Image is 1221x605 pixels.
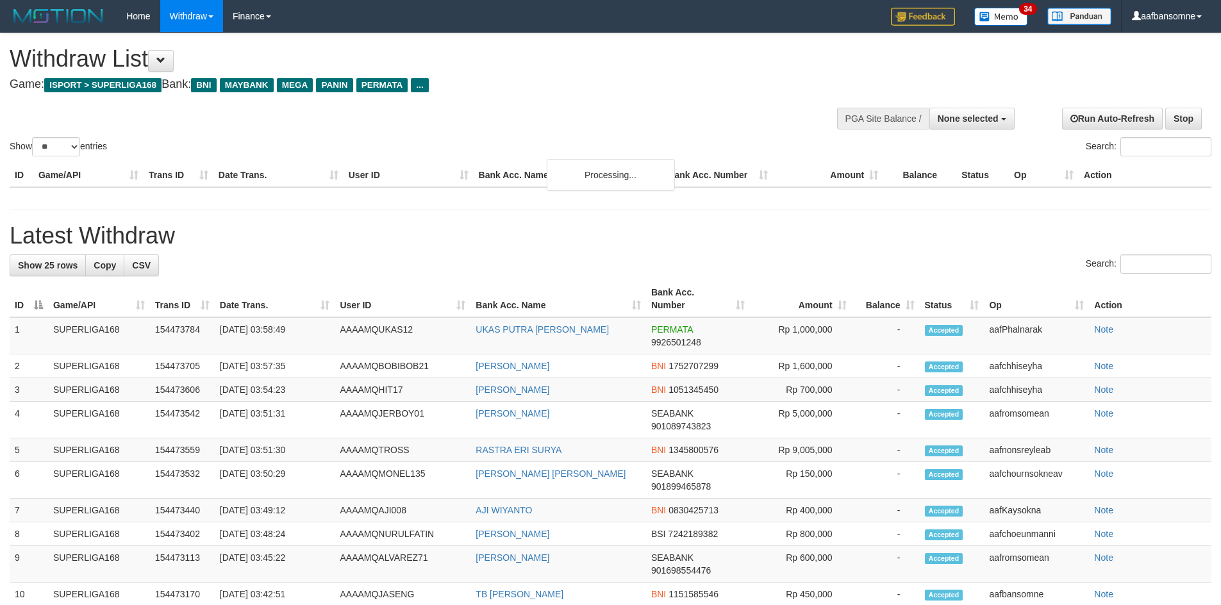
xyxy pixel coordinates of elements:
span: Accepted [925,469,963,480]
td: SUPERLIGA168 [48,354,150,378]
img: Feedback.jpg [891,8,955,26]
td: aafchoeunmanni [984,522,1089,546]
td: [DATE] 03:58:49 [215,317,335,354]
span: SEABANK [651,552,694,563]
td: SUPERLIGA168 [48,402,150,438]
th: Bank Acc. Name: activate to sort column ascending [470,281,646,317]
span: Copy 9926501248 to clipboard [651,337,701,347]
span: Accepted [925,409,963,420]
img: Button%20Memo.svg [974,8,1028,26]
span: MEGA [277,78,313,92]
span: Copy 1752707299 to clipboard [669,361,718,371]
td: [DATE] 03:50:29 [215,462,335,499]
span: Accepted [925,590,963,601]
a: Note [1094,408,1113,419]
button: None selected [929,108,1015,129]
td: SUPERLIGA168 [48,317,150,354]
a: [PERSON_NAME] [476,408,549,419]
th: Date Trans.: activate to sort column ascending [215,281,335,317]
th: Bank Acc. Number: activate to sort column ascending [646,281,750,317]
h1: Latest Withdraw [10,223,1211,249]
td: 154473113 [150,546,215,583]
td: 154473705 [150,354,215,378]
a: Note [1094,529,1113,539]
a: RASTRA ERI SURYA [476,445,561,455]
th: Game/API [33,163,144,187]
td: - [852,354,920,378]
th: Amount [773,163,883,187]
td: Rp 400,000 [750,499,852,522]
td: 154473784 [150,317,215,354]
span: PERMATA [651,324,693,335]
a: Note [1094,552,1113,563]
label: Search: [1086,254,1211,274]
td: - [852,317,920,354]
th: ID: activate to sort column descending [10,281,48,317]
th: Game/API: activate to sort column ascending [48,281,150,317]
td: 7 [10,499,48,522]
input: Search: [1120,137,1211,156]
td: Rp 1,000,000 [750,317,852,354]
span: Copy 1345800576 to clipboard [669,445,718,455]
a: Note [1094,445,1113,455]
td: [DATE] 03:54:23 [215,378,335,402]
td: aafchhiseyha [984,378,1089,402]
span: PERMATA [356,78,408,92]
h1: Withdraw List [10,46,801,72]
span: BNI [651,385,666,395]
a: [PERSON_NAME] [476,385,549,395]
span: BSI [651,529,666,539]
th: ID [10,163,33,187]
span: Accepted [925,553,963,564]
span: Copy [94,260,116,270]
a: UKAS PUTRA [PERSON_NAME] [476,324,609,335]
span: Accepted [925,361,963,372]
label: Show entries [10,137,107,156]
a: TB [PERSON_NAME] [476,589,563,599]
td: [DATE] 03:57:35 [215,354,335,378]
span: Copy 1151585546 to clipboard [669,589,718,599]
span: Copy 7242189382 to clipboard [668,529,718,539]
td: aafromsomean [984,546,1089,583]
td: aafchhiseyha [984,354,1089,378]
th: Status [956,163,1009,187]
span: MAYBANK [220,78,274,92]
span: Accepted [925,445,963,456]
td: 154473402 [150,522,215,546]
img: panduan.png [1047,8,1111,25]
td: 6 [10,462,48,499]
td: 1 [10,317,48,354]
td: Rp 1,600,000 [750,354,852,378]
td: [DATE] 03:48:24 [215,522,335,546]
td: 154473440 [150,499,215,522]
a: Note [1094,589,1113,599]
td: AAAAMQAJI008 [335,499,470,522]
th: Trans ID [144,163,213,187]
td: SUPERLIGA168 [48,546,150,583]
a: Stop [1165,108,1202,129]
span: BNI [651,445,666,455]
span: PANIN [316,78,353,92]
span: Copy 901089743823 to clipboard [651,421,711,431]
a: Note [1094,361,1113,371]
th: Bank Acc. Name [474,163,663,187]
td: SUPERLIGA168 [48,378,150,402]
span: Copy 901698554476 to clipboard [651,565,711,576]
td: - [852,378,920,402]
a: Show 25 rows [10,254,86,276]
th: Action [1079,163,1211,187]
span: Accepted [925,325,963,336]
span: ISPORT > SUPERLIGA168 [44,78,162,92]
td: Rp 800,000 [750,522,852,546]
a: Note [1094,468,1113,479]
span: SEABANK [651,468,694,479]
td: aafKaysokna [984,499,1089,522]
th: Op: activate to sort column ascending [984,281,1089,317]
th: Balance: activate to sort column ascending [852,281,920,317]
td: [DATE] 03:51:30 [215,438,335,462]
span: Copy 0830425713 to clipboard [669,505,718,515]
span: BNI [651,589,666,599]
td: - [852,499,920,522]
th: Date Trans. [213,163,344,187]
span: None selected [938,113,999,124]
